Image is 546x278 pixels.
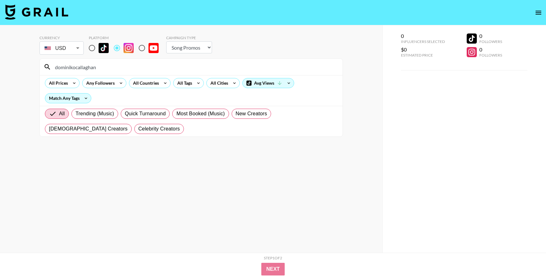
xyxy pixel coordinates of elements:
span: Quick Turnaround [125,110,166,118]
img: TikTok [99,43,109,53]
img: YouTube [149,43,159,53]
div: Estimated Price [401,53,445,57]
div: 0 [479,46,502,53]
div: Followers [479,39,502,44]
button: Next [261,263,285,275]
div: Any Followers [82,78,116,88]
div: Step 1 of 2 [264,256,282,260]
span: [DEMOGRAPHIC_DATA] Creators [49,125,128,133]
div: $0 [401,46,445,53]
img: Instagram [124,43,134,53]
div: Followers [479,53,502,57]
div: 0 [479,33,502,39]
div: USD [41,43,82,54]
span: All [59,110,65,118]
div: All Prices [45,78,69,88]
div: Influencers Selected [401,39,445,44]
span: Trending (Music) [76,110,114,118]
span: Most Booked (Music) [176,110,225,118]
div: Avg Views [243,78,294,88]
span: New Creators [236,110,267,118]
div: Campaign Type [166,35,212,40]
div: All Tags [173,78,193,88]
span: Celebrity Creators [138,125,180,133]
div: 0 [401,33,445,39]
input: Search by User Name [51,62,339,72]
div: Match Any Tags [45,94,91,103]
div: All Cities [207,78,229,88]
div: Currency [39,35,84,40]
button: open drawer [532,6,545,19]
img: Grail Talent [5,4,68,20]
iframe: Drift Widget Chat Controller [514,246,538,270]
div: All Countries [129,78,160,88]
div: Platform [89,35,164,40]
